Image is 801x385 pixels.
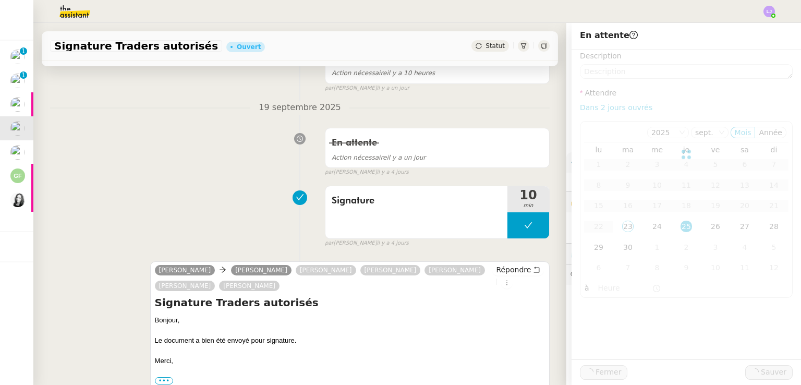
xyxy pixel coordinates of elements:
span: ⚙️ [571,157,625,169]
div: Ouvert [237,44,261,50]
label: ••• [155,377,174,384]
div: Bonjour, [155,315,545,326]
span: 19 septembre 2025 [250,101,349,115]
img: svg [10,169,25,183]
span: par [325,84,334,93]
span: En attente [332,138,377,148]
img: 1094d3b4-1bee-4563-bac5-d5ad67e1fbf2 [10,192,25,207]
a: [PERSON_NAME] [219,281,280,291]
span: 10 [507,189,549,201]
span: min [507,201,549,210]
img: users%2FWH1OB8fxGAgLOjAz1TtlPPgOcGL2%2Favatar%2F32e28291-4026-4208-b892-04f74488d877 [10,97,25,112]
span: il y a 10 heures [332,69,435,77]
button: Fermer [580,365,627,380]
span: par [325,168,334,177]
span: il y a 4 jours [377,239,409,248]
div: Merci, [155,356,545,366]
a: [PERSON_NAME] [424,266,485,275]
small: [PERSON_NAME] [325,84,409,93]
span: 🔐 [571,196,638,208]
a: [PERSON_NAME] [360,266,421,275]
img: users%2FTDxDvmCjFdN3QFePFNGdQUcJcQk1%2Favatar%2F0cfb3a67-8790-4592-a9ec-92226c678442 [10,50,25,64]
a: [PERSON_NAME] [231,266,292,275]
nz-badge-sup: 1 [20,71,27,79]
span: il y a 4 jours [377,168,409,177]
img: users%2FTDxDvmCjFdN3QFePFNGdQUcJcQk1%2Favatar%2F0cfb3a67-8790-4592-a9ec-92226c678442 [10,121,25,136]
img: users%2FWH1OB8fxGAgLOjAz1TtlPPgOcGL2%2Favatar%2F32e28291-4026-4208-b892-04f74488d877 [10,145,25,160]
div: ⏲️Tâches 24:21 [566,244,801,264]
span: il y a un jour [332,154,426,161]
span: il y a un jour [377,84,409,93]
small: [PERSON_NAME] [325,239,409,248]
p: 1 [21,47,26,57]
span: Répondre [496,264,531,275]
a: [PERSON_NAME] [155,266,215,275]
img: users%2F06kvAzKMBqOxjLu2eDiYSZRFz222%2Favatar%2F9cfe4db0-b568-4f56-b615-e3f13251bd5a [10,74,25,88]
span: par [325,239,334,248]
button: Sauver [745,365,793,380]
div: 💬Commentaires 4 [566,264,801,285]
a: [PERSON_NAME] [155,281,215,291]
img: svg [763,6,775,17]
span: 💬 [571,270,656,279]
span: ⏲️ [571,249,647,258]
nz-badge-sup: 1 [20,47,27,55]
small: [PERSON_NAME] [325,168,409,177]
span: Signature [332,193,501,209]
button: Répondre [492,264,544,275]
span: Statut [486,42,505,50]
div: Le document a bien été envoyé pour signature. [155,335,545,346]
a: [PERSON_NAME] [296,266,356,275]
span: En attente [580,30,638,40]
div: ⚙️Procédures [566,152,801,173]
div: 🔐Données client [566,192,801,212]
span: Action nécessaire [332,69,387,77]
span: Action nécessaire [332,154,387,161]
h4: Signature Traders autorisés [155,295,545,310]
span: Signature Traders autorisés [54,41,218,51]
p: 1 [21,71,26,81]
